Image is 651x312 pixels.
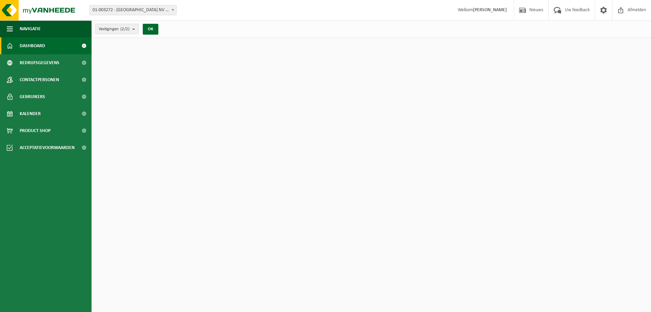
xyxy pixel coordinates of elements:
[20,20,41,37] span: Navigatie
[90,5,176,15] span: 01-003272 - BELGOSUC NV - BEERNEM
[143,24,158,35] button: OK
[95,24,139,34] button: Vestigingen(2/2)
[20,122,51,139] span: Product Shop
[99,24,130,34] span: Vestigingen
[20,139,75,156] span: Acceptatievoorwaarden
[20,37,45,54] span: Dashboard
[120,27,130,31] count: (2/2)
[90,5,177,15] span: 01-003272 - BELGOSUC NV - BEERNEM
[20,88,45,105] span: Gebruikers
[473,7,507,13] strong: [PERSON_NAME]
[20,105,41,122] span: Kalender
[20,71,59,88] span: Contactpersonen
[20,54,59,71] span: Bedrijfsgegevens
